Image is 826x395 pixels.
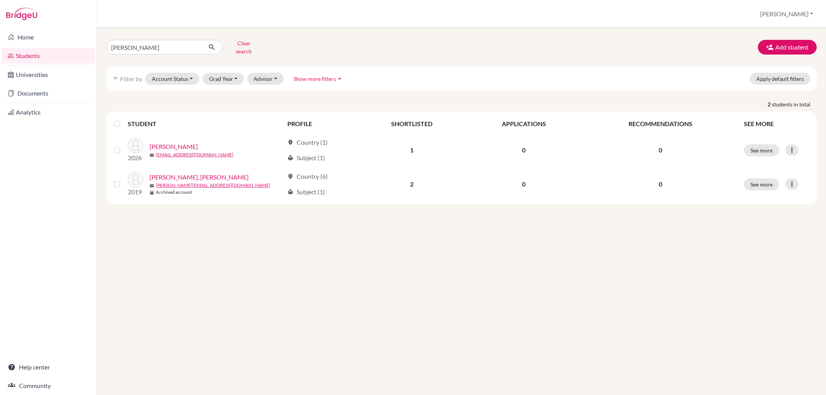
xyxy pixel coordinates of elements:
[466,167,581,201] td: 0
[156,151,234,158] a: [EMAIL_ADDRESS][DOMAIN_NAME]
[744,144,779,156] button: See more
[287,139,294,145] span: location_on
[357,133,466,167] td: 1
[466,133,581,167] td: 0
[772,100,817,108] span: students in total
[149,190,154,195] span: inventory_2
[149,173,249,182] a: [PERSON_NAME], [PERSON_NAME]
[106,40,202,55] input: Find student by name...
[128,138,143,153] img: Lamaj, Andrea
[287,172,328,181] div: Country (6)
[582,115,739,133] th: RECOMMENDATIONS
[2,378,95,393] a: Community
[2,48,95,63] a: Students
[2,104,95,120] a: Analytics
[744,178,779,190] button: See more
[145,73,199,85] button: Account Status
[128,187,143,197] p: 2019
[739,115,814,133] th: SEE MORE
[2,85,95,101] a: Documents
[336,75,343,82] i: arrow_drop_up
[2,359,95,375] a: Help center
[287,155,294,161] span: local_library
[287,187,325,197] div: Subject (1)
[128,172,143,187] img: Schily, Levin Andreas
[586,180,735,189] p: 0
[287,138,328,147] div: Country (1)
[758,40,817,55] button: Add student
[287,189,294,195] span: local_library
[287,153,325,162] div: Subject (1)
[287,173,294,180] span: location_on
[2,67,95,82] a: Universities
[750,73,811,85] button: Apply default filters
[283,115,357,133] th: PROFILE
[247,73,284,85] button: Advisor
[112,75,118,82] i: filter_list
[149,183,154,188] span: mail
[2,29,95,45] a: Home
[357,167,466,201] td: 2
[128,153,143,162] p: 2026
[156,189,192,196] b: Archived account
[222,37,265,57] button: Clear search
[768,100,772,108] strong: 2
[203,73,244,85] button: Grad Year
[466,115,581,133] th: APPLICATIONS
[120,75,142,82] span: Filter by
[586,145,735,155] p: 0
[149,153,154,157] span: mail
[287,73,350,85] button: Show more filtersarrow_drop_up
[128,115,283,133] th: STUDENT
[294,75,336,82] span: Show more filters
[357,115,466,133] th: SHORTLISTED
[757,7,817,21] button: [PERSON_NAME]
[6,8,37,20] img: Bridge-U
[149,142,198,151] a: [PERSON_NAME]
[156,182,270,189] a: [PERSON_NAME][EMAIL_ADDRESS][DOMAIN_NAME]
